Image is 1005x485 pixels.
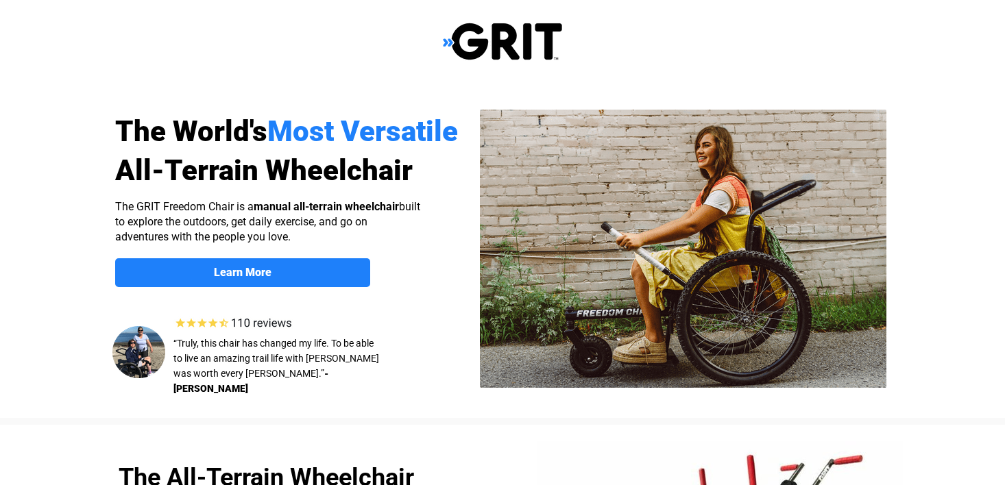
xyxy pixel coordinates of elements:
[173,338,379,379] span: “Truly, this chair has changed my life. To be able to live an amazing trail life with [PERSON_NAM...
[214,266,271,279] strong: Learn More
[254,200,399,213] strong: manual all-terrain wheelchair
[115,200,420,243] span: The GRIT Freedom Chair is a built to explore the outdoors, get daily exercise, and go on adventur...
[267,114,458,148] span: Most Versatile
[115,258,370,287] a: Learn More
[115,114,267,148] span: The World's
[115,153,413,187] span: All-Terrain Wheelchair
